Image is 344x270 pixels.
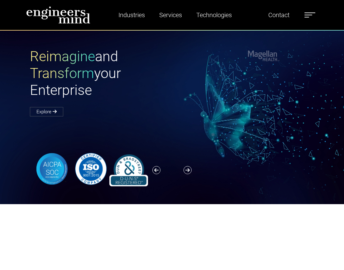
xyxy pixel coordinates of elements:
span: Transform [30,65,94,81]
a: Contact [266,8,292,22]
span: Reimagine [30,48,95,65]
a: Technologies [194,8,234,22]
a: Industries [116,8,147,22]
a: Explore [30,107,63,116]
a: Services [157,8,184,22]
img: logo [26,6,90,24]
h1: and your Enterprise [30,48,172,99]
img: banner-logo [30,151,151,186]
